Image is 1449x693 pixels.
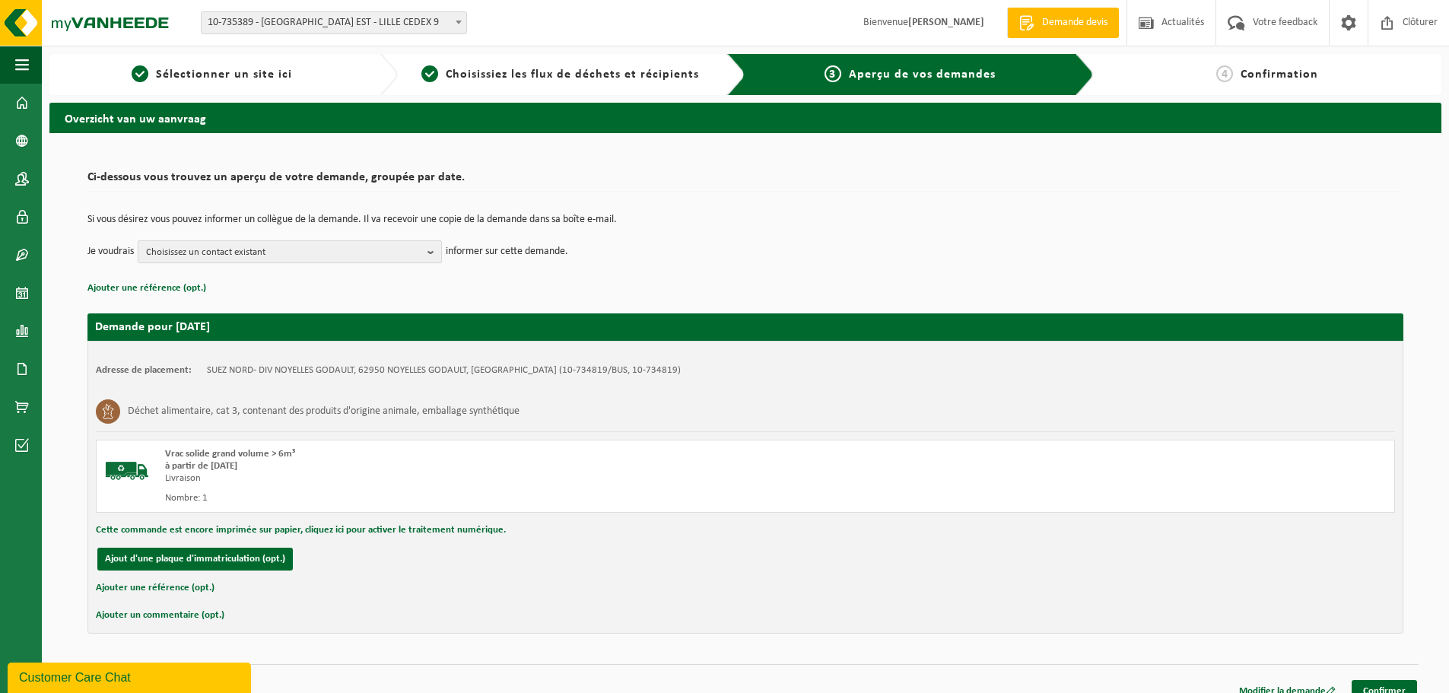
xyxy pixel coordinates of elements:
[201,11,467,34] span: 10-735389 - SUEZ RV NORD EST - LILLE CEDEX 9
[104,448,150,494] img: BL-SO-LV.png
[165,472,806,485] div: Livraison
[96,606,224,625] button: Ajouter un commentaire (opt.)
[146,241,421,264] span: Choisissez un contact existant
[446,68,699,81] span: Choisissiez les flux de déchets et récipients
[1216,65,1233,82] span: 4
[446,240,568,263] p: informer sur cette demande.
[825,65,841,82] span: 3
[97,548,293,571] button: Ajout d'une plaque d'immatriculation (opt.)
[87,171,1403,192] h2: Ci-dessous vous trouvez un aperçu de votre demande, groupée par date.
[165,449,295,459] span: Vrac solide grand volume > 6m³
[1241,68,1318,81] span: Confirmation
[156,68,292,81] span: Sélectionner un site ici
[849,68,996,81] span: Aperçu de vos demandes
[128,399,520,424] h3: Déchet alimentaire, cat 3, contenant des produits d'origine animale, emballage synthétique
[87,240,134,263] p: Je voudrais
[57,65,367,84] a: 1Sélectionner un site ici
[96,578,214,598] button: Ajouter une référence (opt.)
[8,660,254,693] iframe: chat widget
[165,461,237,471] strong: à partir de [DATE]
[207,364,681,377] td: SUEZ NORD- DIV NOYELLES GODAULT, 62950 NOYELLES GODAULT, [GEOGRAPHIC_DATA] (10-734819/BUS, 10-734...
[132,65,148,82] span: 1
[96,520,506,540] button: Cette commande est encore imprimée sur papier, cliquez ici pour activer le traitement numérique.
[165,492,806,504] div: Nombre: 1
[202,12,466,33] span: 10-735389 - SUEZ RV NORD EST - LILLE CEDEX 9
[49,103,1441,132] h2: Overzicht van uw aanvraag
[421,65,438,82] span: 2
[1038,15,1111,30] span: Demande devis
[96,365,192,375] strong: Adresse de placement:
[908,17,984,28] strong: [PERSON_NAME]
[87,215,1403,225] p: Si vous désirez vous pouvez informer un collègue de la demande. Il va recevoir une copie de la de...
[95,321,210,333] strong: Demande pour [DATE]
[1007,8,1119,38] a: Demande devis
[405,65,716,84] a: 2Choisissiez les flux de déchets et récipients
[87,278,206,298] button: Ajouter une référence (opt.)
[138,240,442,263] button: Choisissez un contact existant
